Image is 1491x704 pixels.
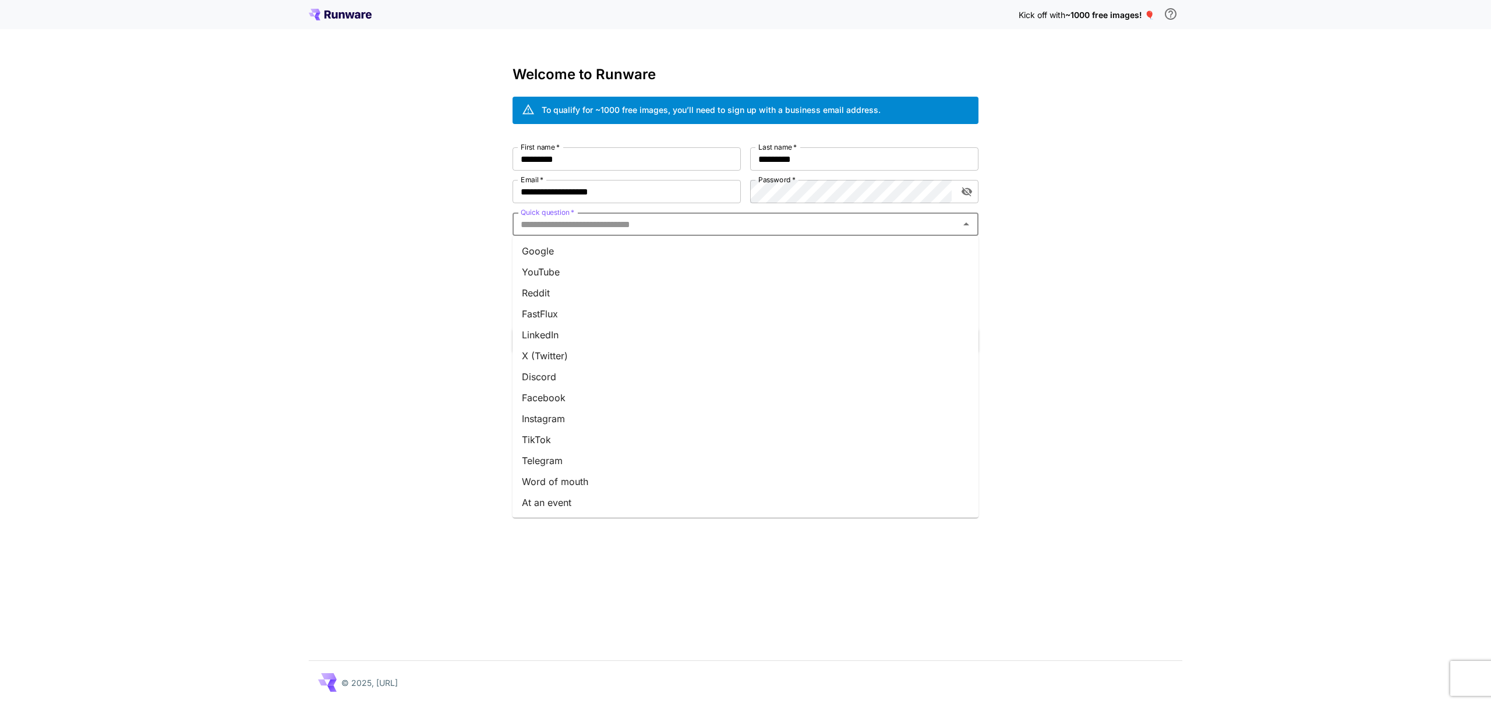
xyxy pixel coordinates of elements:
[513,66,978,83] h3: Welcome to Runware
[521,175,543,185] label: Email
[513,408,978,429] li: Instagram
[1019,10,1065,20] span: Kick off with
[513,513,978,534] li: Team invite
[513,387,978,408] li: Facebook
[513,261,978,282] li: YouTube
[513,429,978,450] li: TikTok
[956,181,977,202] button: toggle password visibility
[513,492,978,513] li: At an event
[521,207,574,217] label: Quick question
[513,324,978,345] li: LinkedIn
[513,345,978,366] li: X (Twitter)
[513,282,978,303] li: Reddit
[513,366,978,387] li: Discord
[958,216,974,232] button: Close
[1065,10,1154,20] span: ~1000 free images! 🎈
[758,142,797,152] label: Last name
[341,677,398,689] p: © 2025, [URL]
[513,450,978,471] li: Telegram
[542,104,881,116] div: To qualify for ~1000 free images, you’ll need to sign up with a business email address.
[513,303,978,324] li: FastFlux
[513,471,978,492] li: Word of mouth
[513,240,978,261] li: Google
[758,175,796,185] label: Password
[1159,2,1182,26] button: In order to qualify for free credit, you need to sign up with a business email address and click ...
[521,142,560,152] label: First name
